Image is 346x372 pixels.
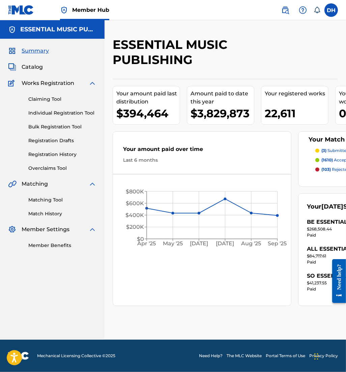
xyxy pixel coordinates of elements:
[321,157,333,162] span: (1610)
[216,241,234,247] tspan: [DATE]
[72,6,109,14] span: Member Hub
[299,6,307,14] img: help
[22,180,48,188] span: Matching
[279,3,292,17] a: Public Search
[314,7,320,13] div: Notifications
[113,37,286,67] h2: ESSENTIAL MUSIC PUBLISHING
[88,225,96,234] img: expand
[123,157,281,164] div: Last 6 months
[22,225,69,234] span: Member Settings
[8,47,49,55] a: SummarySummary
[266,353,305,359] a: Portal Terms of Use
[199,353,223,359] a: Need Help?
[241,241,261,247] tspan: Aug '25
[324,3,338,17] div: User Menu
[28,165,96,172] a: Overclaims Tool
[314,346,318,367] div: Drag
[137,241,156,247] tspan: Apr '25
[8,63,43,71] a: CatalogCatalog
[265,90,328,98] div: Your registered works
[28,196,96,204] a: Matching Tool
[190,241,208,247] tspan: [DATE]
[125,212,144,218] tspan: $400K
[88,180,96,188] img: expand
[8,5,34,15] img: MLC Logo
[8,63,16,71] img: Catalog
[312,340,346,372] iframe: Chat Widget
[22,63,43,71] span: Catalog
[28,210,96,217] a: Match History
[8,352,29,360] img: logo
[296,3,310,17] div: Help
[126,200,144,207] tspan: $600K
[88,79,96,87] img: expand
[265,106,328,121] div: 22,611
[22,79,74,87] span: Works Registration
[281,6,289,14] img: search
[123,145,281,157] div: Your amount paid over time
[28,110,96,117] a: Individual Registration Tool
[227,353,262,359] a: The MLC Website
[28,123,96,130] a: Bulk Registration Tool
[8,225,16,234] img: Member Settings
[28,242,96,249] a: Member Benefits
[20,26,96,33] h5: ESSENTIAL MUSIC PUBLISHING
[327,254,346,308] iframe: Resource Center
[191,106,254,121] div: $3,829,873
[321,148,326,153] span: (3)
[116,90,180,106] div: Your amount paid last distribution
[321,203,343,210] span: [DATE]
[137,236,144,242] tspan: $0
[22,47,49,55] span: Summary
[8,79,17,87] img: Works Registration
[37,353,115,359] span: Mechanical Licensing Collective © 2025
[191,90,254,106] div: Amount paid to date this year
[28,151,96,158] a: Registration History
[8,26,16,34] img: Accounts
[321,167,331,172] span: (103)
[60,6,68,14] img: Top Rightsholder
[28,137,96,144] a: Registration Drafts
[8,47,16,55] img: Summary
[163,241,183,247] tspan: May '25
[268,241,287,247] tspan: Sep '25
[126,188,144,195] tspan: $800K
[116,106,180,121] div: $394,464
[8,180,17,188] img: Matching
[309,353,338,359] a: Privacy Policy
[28,96,96,103] a: Claiming Tool
[126,224,144,230] tspan: $200K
